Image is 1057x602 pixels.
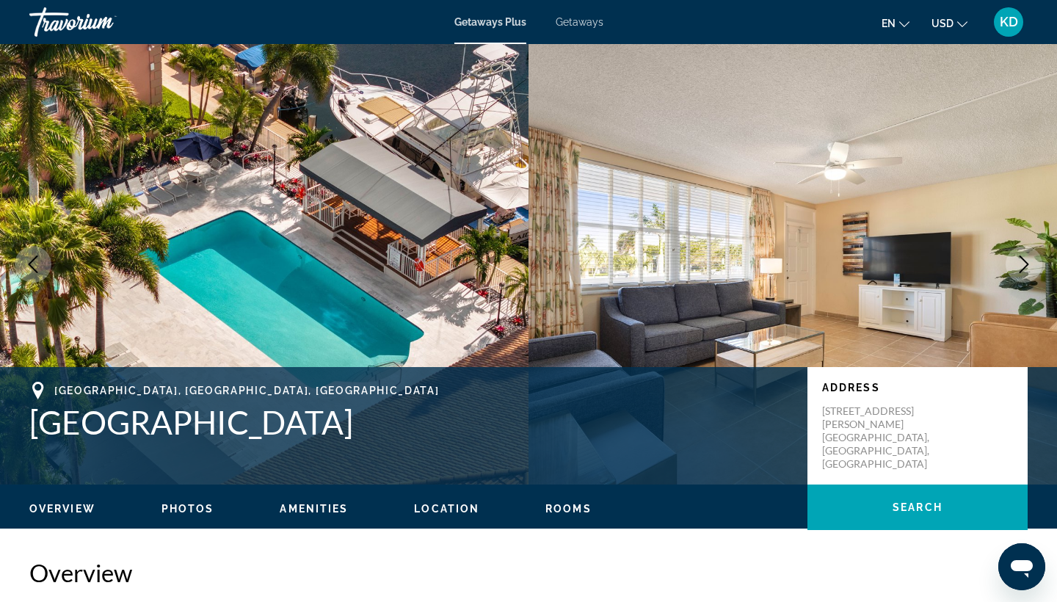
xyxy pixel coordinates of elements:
[931,18,954,29] span: USD
[161,502,214,515] button: Photos
[882,12,909,34] button: Change language
[161,503,214,515] span: Photos
[29,558,1028,587] h2: Overview
[556,16,603,28] a: Getaways
[280,502,348,515] button: Amenities
[15,246,51,283] button: Previous image
[29,3,176,41] a: Travorium
[893,501,942,513] span: Search
[989,7,1028,37] button: User Menu
[1000,15,1018,29] span: KD
[807,485,1028,530] button: Search
[54,385,439,396] span: [GEOGRAPHIC_DATA], [GEOGRAPHIC_DATA], [GEOGRAPHIC_DATA]
[414,502,479,515] button: Location
[822,405,940,471] p: [STREET_ADDRESS][PERSON_NAME] [GEOGRAPHIC_DATA], [GEOGRAPHIC_DATA], [GEOGRAPHIC_DATA]
[998,543,1045,590] iframe: Button to launch messaging window
[414,503,479,515] span: Location
[822,382,1013,394] p: Address
[1006,246,1042,283] button: Next image
[882,18,896,29] span: en
[931,12,967,34] button: Change currency
[29,502,95,515] button: Overview
[29,403,793,441] h1: [GEOGRAPHIC_DATA]
[545,503,592,515] span: Rooms
[545,502,592,515] button: Rooms
[280,503,348,515] span: Amenities
[454,16,526,28] a: Getaways Plus
[29,503,95,515] span: Overview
